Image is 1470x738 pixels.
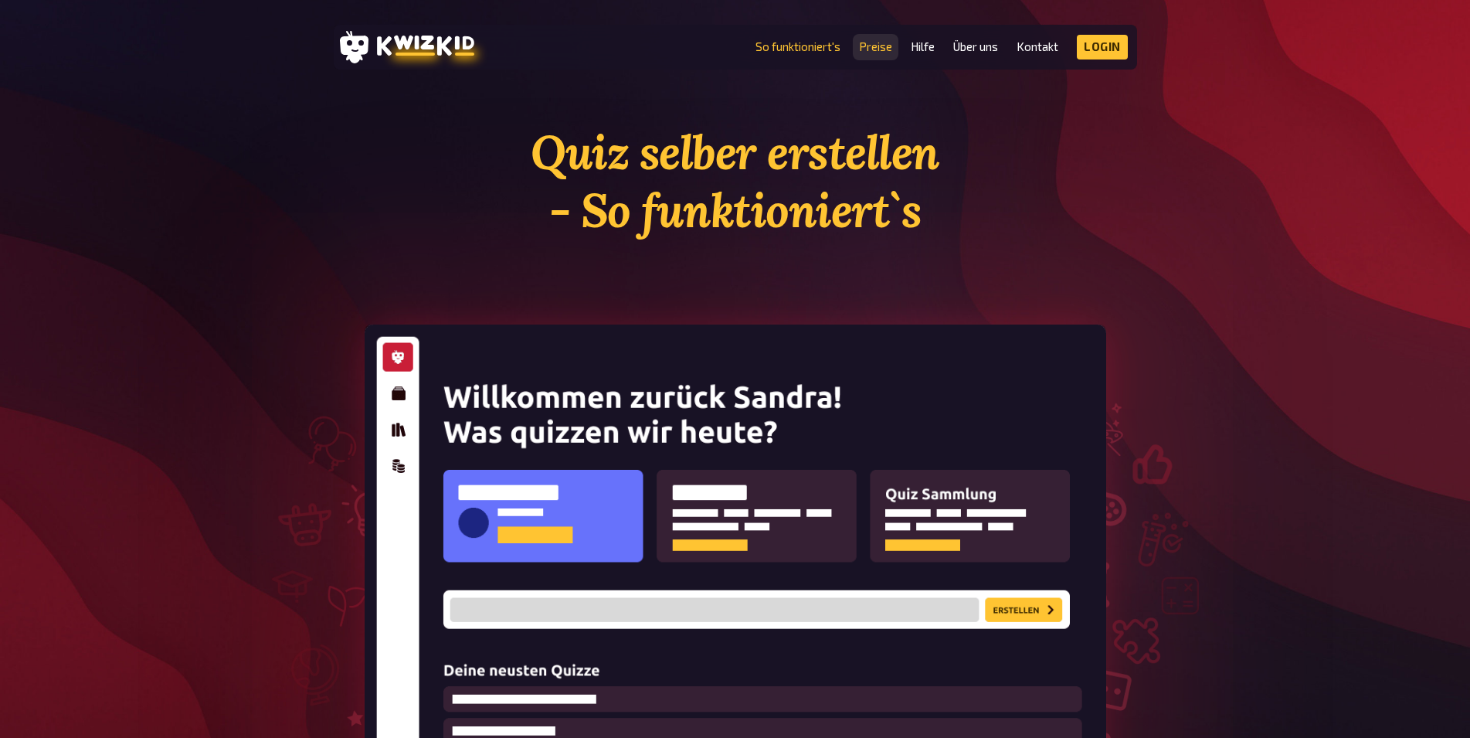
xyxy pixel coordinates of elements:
a: Preise [859,40,892,53]
a: Über uns [953,40,998,53]
a: Kontakt [1017,40,1058,53]
h1: Quiz selber erstellen - So funktioniert`s [365,124,1106,240]
a: Hilfe [911,40,935,53]
a: So funktioniert's [755,40,840,53]
a: Login [1077,35,1128,60]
